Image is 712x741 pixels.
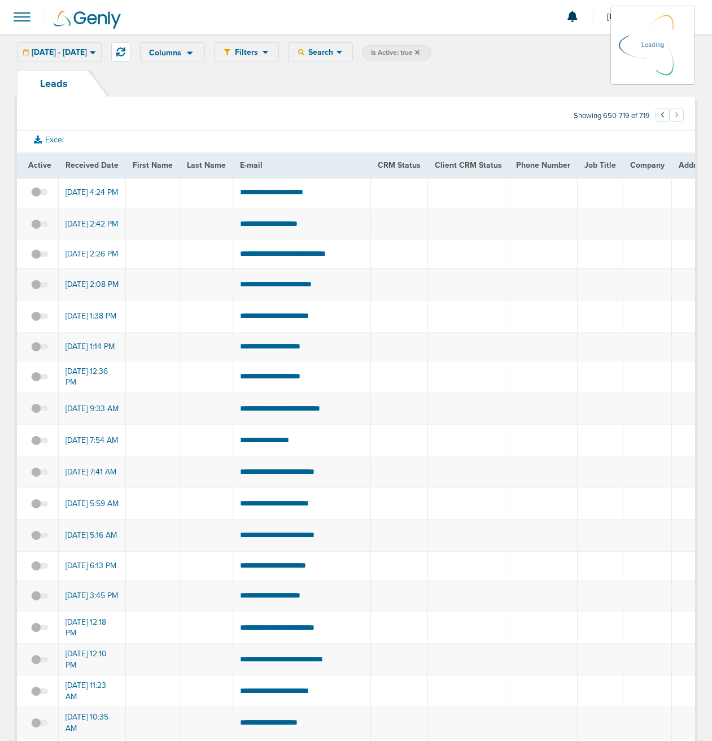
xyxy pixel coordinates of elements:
[577,154,623,177] th: Job Title
[59,488,126,520] td: [DATE] 5:59 AM
[641,38,664,52] p: Loading
[59,393,126,424] td: [DATE] 9:33 AM
[574,111,650,121] span: Showing 650-719 of 719
[59,208,126,239] td: [DATE] 2:42 PM
[133,160,173,170] span: First Name
[65,160,119,170] span: Received Date
[59,675,126,707] td: [DATE] 11:23 AM
[516,160,570,170] span: Phone Number
[59,240,126,269] td: [DATE] 2:26 PM
[187,160,226,170] span: Last Name
[59,644,126,675] td: [DATE] 12:10 PM
[59,361,126,393] td: [DATE] 12:36 PM
[427,154,509,177] th: Client CRM Status
[607,13,678,21] span: [PERSON_NAME]
[59,520,126,551] td: [DATE] 5:16 AM
[378,160,421,170] span: CRM Status
[59,424,126,456] td: [DATE] 7:54 AM
[25,133,72,147] button: Excel
[54,11,121,29] img: Genly
[59,707,126,739] td: [DATE] 10:35 AM
[28,160,51,170] span: Active
[656,110,684,123] ul: Pagination
[371,48,420,58] span: Is Active: true
[59,580,126,612] td: [DATE] 3:45 PM
[656,108,670,122] button: Go to previous page
[59,300,126,332] td: [DATE] 1:38 PM
[623,154,671,177] th: Company
[240,160,263,170] span: E-mail
[59,551,126,580] td: [DATE] 6:13 PM
[59,612,126,643] td: [DATE] 12:18 PM
[59,269,126,300] td: [DATE] 2:08 PM
[59,332,126,361] td: [DATE] 1:14 PM
[59,177,126,208] td: [DATE] 4:24 PM
[59,456,126,488] td: [DATE] 7:41 AM
[17,71,91,97] a: Leads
